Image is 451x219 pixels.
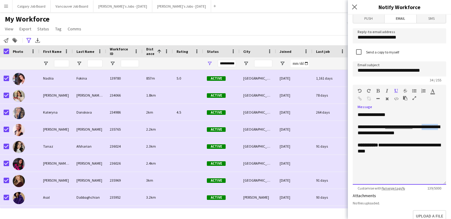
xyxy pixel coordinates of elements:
[39,104,73,121] div: Kateryna
[385,88,389,93] button: Italic
[240,70,276,87] div: [GEOGRAPHIC_DATA]
[152,0,211,12] button: [PERSON_NAME]'s Jobs - [DATE]
[13,107,25,119] img: Kateryna Donskova
[207,49,219,54] span: Status
[106,138,143,155] div: 236024
[240,172,276,189] div: [GEOGRAPHIC_DATA]
[367,88,371,93] button: Redo
[13,90,25,102] img: Natalia Alves dos Santos
[5,26,13,32] span: View
[207,76,226,81] span: Active
[207,127,226,132] span: Active
[385,96,389,101] button: Clear Formatting
[173,104,203,121] div: 4.5
[11,37,19,44] app-action-btn: Add to tag
[37,26,49,32] span: Status
[207,110,226,115] span: Active
[280,61,285,66] button: Open Filter Menu
[425,78,446,82] span: 34 / 255
[240,189,276,206] div: [PERSON_NAME]
[276,70,312,87] div: [DATE]
[207,161,226,166] span: Active
[13,73,25,85] img: Nadiia Fokina
[207,195,226,200] span: Active
[243,61,249,66] button: Open Filter Menu
[76,49,94,54] span: Last Name
[73,172,106,189] div: [PERSON_NAME]
[25,37,32,44] app-action-btn: Advanced filters
[276,104,312,121] div: [DATE]
[13,175,25,187] img: Madeleine Kennedy
[121,60,139,67] input: Workforce ID Filter Input
[13,124,25,136] img: Jemmalou Cristobal
[382,186,405,190] a: %merge tags%
[276,172,312,189] div: [DATE]
[177,49,188,54] span: Rating
[68,26,81,32] span: Comms
[17,25,34,33] a: Export
[207,93,226,98] span: Active
[76,61,82,66] button: Open Filter Menu
[39,138,73,155] div: Tanaz
[240,121,276,138] div: [GEOGRAPHIC_DATA]
[312,172,349,189] div: 91 days
[207,144,226,149] span: Active
[54,60,69,67] input: First Name Filter Input
[73,70,106,87] div: Fokina
[146,178,153,183] span: 3km
[35,25,52,33] a: Status
[348,3,451,11] h3: Notify Workforce
[13,158,25,170] img: Thanuja (TJ) Vinayagamoorthy
[353,186,410,190] span: Customise with
[39,87,73,104] div: [PERSON_NAME]
[43,49,62,54] span: First Name
[2,25,16,33] a: View
[146,144,156,149] span: 2.3km
[291,60,309,67] input: Joined Filter Input
[12,0,51,12] button: Calgary Job Board
[146,161,156,166] span: 2.4km
[312,70,349,87] div: 1,161 days
[243,49,250,54] span: City
[353,14,384,23] span: Push
[13,141,25,153] img: Tanaz Afsharian
[430,88,435,93] button: Text Color
[106,155,143,172] div: 236026
[13,192,25,204] img: Asal Dabbaghchian
[316,49,330,54] span: Last job
[53,25,64,33] a: Tag
[5,15,49,24] span: My Workforce
[207,178,226,183] span: Active
[422,186,446,190] span: 139 / 5000
[376,96,380,101] button: Horizontal Line
[312,87,349,104] div: 78 days
[73,104,106,121] div: Donskova
[417,14,446,23] span: SMS
[376,88,380,93] button: Bold
[385,14,417,23] span: Email
[358,88,362,93] button: Undo
[106,189,143,206] div: 235952
[2,37,10,44] app-action-btn: Notify workforce
[146,76,155,80] span: 857m
[276,189,312,206] div: [DATE]
[173,70,203,87] div: 5.0
[254,60,272,67] input: City Filter Input
[312,138,349,155] div: 91 days
[276,138,312,155] div: [DATE]
[73,155,106,172] div: [PERSON_NAME]
[106,172,143,189] div: 235969
[87,60,103,67] input: Last Name Filter Input
[353,193,376,198] label: Attachments
[39,155,73,172] div: [PERSON_NAME] (TJ)
[34,37,41,44] app-action-btn: Export XLSX
[93,0,152,12] button: [PERSON_NAME]'s Jobs - [DATE]
[146,47,155,56] span: Distance
[106,70,143,87] div: 139780
[240,155,276,172] div: [GEOGRAPHIC_DATA]
[421,88,426,93] button: Ordered List
[106,87,143,104] div: 234066
[39,172,73,189] div: [PERSON_NAME]
[51,0,93,12] button: Vancouver Job Board
[19,26,31,32] span: Export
